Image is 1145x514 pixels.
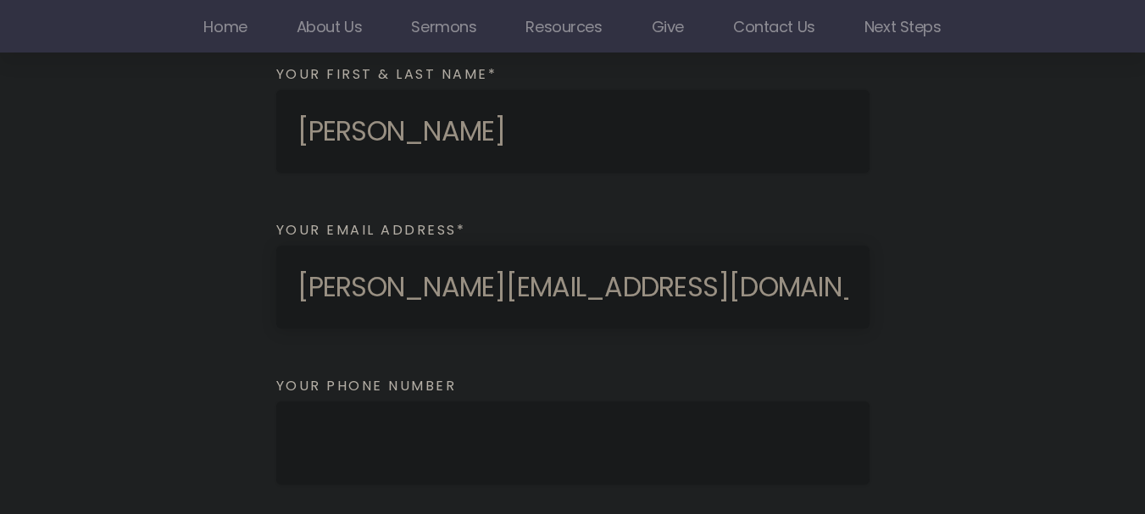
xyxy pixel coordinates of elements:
label: Your Email Address [276,219,870,240]
label: Your Phone Number [276,375,870,396]
a: Contact Us [710,8,838,44]
a: Next Steps [842,8,964,44]
label: Your First & Last Name [276,64,870,85]
a: Give [629,8,707,44]
a: About Us [274,8,386,44]
a: Home [181,8,270,44]
a: Resources [503,8,625,44]
a: Sermons [388,8,499,44]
